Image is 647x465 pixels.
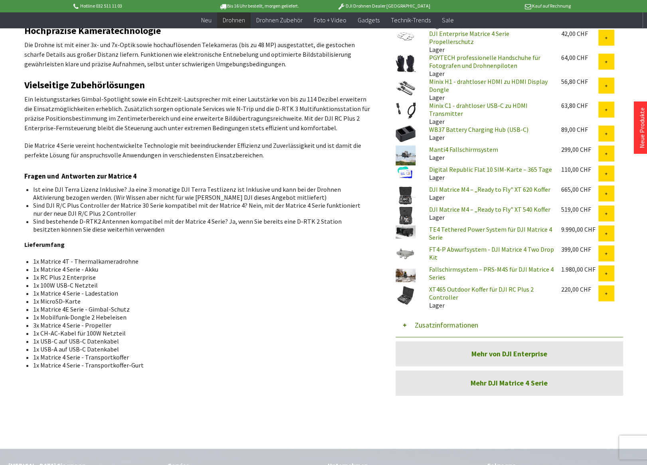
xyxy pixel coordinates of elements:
[33,217,365,233] li: Sind bestehende D-RTK2 Antennen kompatibel mit der Matrice 4 Serie? Ja, wenn Sie bereits eine D-R...
[196,12,217,28] a: Neu
[223,16,245,24] span: Drohnen
[396,313,623,337] button: Zusatzinformationen
[33,321,365,329] li: 3x Matrice 4 Serie - Propeller
[423,30,555,54] div: Lager
[561,77,598,85] div: 56,80 CHF
[561,225,598,233] div: 9.990,00 CHF
[396,265,416,285] img: Fallschirmsystem – PRS-M4S für DJI Matrice 4 Series
[217,12,251,28] a: Drohnen
[251,12,308,28] a: Drohnen Zubehör
[429,245,554,261] a: FT4-P Abwurfsystem - DJI Matrice 4 Two Drop Kit
[423,205,555,221] div: Lager
[396,370,623,395] a: Mehr DJI Matrice 4 Serie
[396,77,416,97] img: Minix H1 - drahtloser HDMI zu HDMI Display Dongle
[24,171,372,181] h3: Fragen und Antworten zur Matrice 4
[321,1,446,11] p: DJI Drohnen Dealer [GEOGRAPHIC_DATA]
[561,54,598,62] div: 64,00 CHF
[33,201,365,217] li: Sind DJI R/C Plus Controller der Matrice 30 Serie kompatibel mit der Matrice 4? Nein, mit der Mat...
[33,345,365,353] li: 1x USB-A auf USB-C Datenkabel
[396,54,416,74] img: PGYTECH professionelle Handschuhe für Fotografen und Drohnenpiloten
[429,285,534,301] a: XT465 Outdoor Koffer für DJI RC Plus 2 Controller
[396,225,416,238] img: TE4 Tethered Power System für DJI Matrice 4 Serie
[24,40,372,69] p: Die Drohne ist mit einer 3x- und 7x-Optik sowie hochauflösenden Telekameras (bis zu 48 MP) ausges...
[33,361,365,369] li: 1x Matrice 4 Serie - Transportkoffer-Gurt
[423,125,555,141] div: Lager
[396,30,416,42] img: DJI Enterprise Matrice 4 Serie Propellerschutz
[24,24,161,37] strong: Hochpräzise Kameratechnologie
[561,165,598,173] div: 110,00 CHF
[396,205,416,225] img: DJI Matrice M4 – „Ready to Fly
[256,16,303,24] span: Drohnen Zubehör
[24,79,145,91] strong: Vielseitige Zubehörlösungen
[24,141,372,160] p: Die Matrice 4 Serie vereint hochentwickelte Technologie mit beeindruckender Effizienz und Zuverlä...
[561,185,598,193] div: 665,00 CHF
[33,305,365,313] li: 1x Matrice 4E Serie - Gimbal-Schutz
[385,12,436,28] a: Technik-Trends
[33,353,365,361] li: 1x Matrice 4 Serie - Transportkoffer
[429,205,550,213] a: DJI Matrice M4 – „Ready to Fly" XT 540 Koffer
[561,30,598,38] div: 42,00 CHF
[446,1,571,11] p: Kauf auf Rechnung
[441,16,453,24] span: Sale
[423,101,555,125] div: Lager
[197,1,321,11] p: Bis 16 Uhr bestellt, morgen geliefert.
[561,145,598,153] div: 299,00 CHF
[33,297,365,305] li: 1x MicroSD-Karte
[33,281,365,289] li: 1x 100W USB-C Netzteil
[24,94,372,133] p: Ein leistungsstarkes Gimbal-Spotlight sowie ein Echtzeit-Lautsprecher mit einer Lautstärke von bi...
[561,125,598,133] div: 89,00 CHF
[429,54,540,70] a: PGYTECH professionelle Handschuhe für Fotografen und Drohnenpiloten
[423,145,555,161] div: Lager
[33,313,365,321] li: 1x Mobilfunk-Dongle 2 Hebeleisen
[561,101,598,109] div: 63,80 CHF
[429,77,548,93] a: Minix H1 - drahtloser HDMI zu HDMI Display Dongle
[429,265,554,281] a: Fallschirmsystem – PRS-M4S für DJI Matrice 4 Series
[390,16,430,24] span: Technik-Trends
[429,165,552,173] a: Digital Republic Flat 10 SIM-Karte – 365 Tage
[72,1,196,11] p: Hotline 032 511 11 03
[429,101,528,117] a: Minix C1 - drahtloser USB-C zu HDMI Transmitter
[33,337,365,345] li: 1x USB-C auf USB-C Datenkabel
[561,205,598,213] div: 519,00 CHF
[429,225,552,241] a: TE4 Tethered Power System für DJI Matrice 4 Serie
[423,185,555,201] div: Lager
[396,245,416,265] img: FT4-P Abwurfsystem - DJI Matrice 4 Two Drop Kit
[24,240,65,248] strong: Lieferumfang
[396,125,416,142] img: WB37 Battery Charging Hub (USB-C)
[396,145,416,165] img: Manti4 Fallschirmsystem
[33,289,365,297] li: 1x Matrice 4 Serie - Ladestation
[423,54,555,77] div: Lager
[33,265,365,273] li: 1x Matrice 4 Serie - Akku
[561,245,598,253] div: 399,00 CHF
[561,265,598,273] div: 1.980,00 CHF
[396,185,416,205] img: DJI Matrice M4 – „Ready to Fly
[561,285,598,293] div: 220,00 CHF
[423,165,555,181] div: Lager
[352,12,385,28] a: Gadgets
[429,30,509,46] a: DJI Enterprise Matrice 4 Serie Propellerschutz
[314,16,346,24] span: Foto + Video
[396,165,416,179] img: Digital Republic Flat 10 SIM-Karte – 365 Tage
[396,101,416,119] img: Minix C1 - drahtloser USB-C zu HDMI Transmitter
[638,107,646,148] a: Neue Produkte
[396,285,416,305] img: XT465 Outdoor Koffer für DJI RC Plus 2 Controller
[33,329,365,337] li: 1x CH-AC-Kabel für 100W Netzteil
[429,125,528,133] a: WB37 Battery Charging Hub (USB-C)
[308,12,352,28] a: Foto + Video
[357,16,379,24] span: Gadgets
[436,12,459,28] a: Sale
[423,77,555,101] div: Lager
[396,341,623,366] a: Mehr von DJI Enterprise
[201,16,212,24] span: Neu
[429,185,550,193] a: DJI Matrice M4 – „Ready to Fly" XT 620 Koffer
[33,257,365,265] li: 1x Matrice 4T - Thermalkameradrohne
[33,185,365,201] li: Ist eine DJI Terra Lizenz Inklusive? Ja eine 3 monatige DJI Terra Testlizenz ist Inklusive und ka...
[429,145,498,153] a: Manti4 Fallschirmsystem
[33,273,365,281] li: 1x RC Plus 2 Enterprise
[423,285,555,309] div: Lager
